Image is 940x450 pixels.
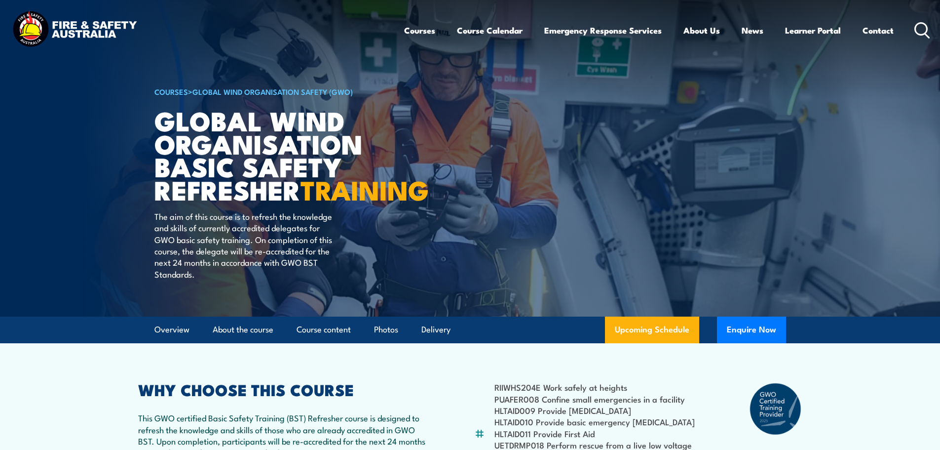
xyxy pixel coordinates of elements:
[374,317,398,343] a: Photos
[301,168,429,209] strong: TRAINING
[154,317,189,343] a: Overview
[494,405,701,416] li: HLTAID009 Provide [MEDICAL_DATA]
[192,86,353,97] a: Global Wind Organisation Safety (GWO)
[457,17,523,43] a: Course Calendar
[494,381,701,393] li: RIIWHS204E Work safely at heights
[494,393,701,405] li: PUAFER008 Confine small emergencies in a facility
[154,85,398,97] h6: >
[138,382,426,396] h2: WHY CHOOSE THIS COURSE
[154,86,188,97] a: COURSES
[494,416,701,427] li: HLTAID010 Provide basic emergency [MEDICAL_DATA]
[742,17,763,43] a: News
[683,17,720,43] a: About Us
[749,382,802,436] img: GWO_badge_2025-a
[717,317,786,343] button: Enquire Now
[297,317,351,343] a: Course content
[494,428,701,439] li: HLTAID011 Provide First Aid
[785,17,841,43] a: Learner Portal
[404,17,435,43] a: Courses
[605,317,699,343] a: Upcoming Schedule
[154,109,398,201] h1: Global Wind Organisation Basic Safety Refresher
[421,317,451,343] a: Delivery
[213,317,273,343] a: About the course
[154,210,335,280] p: The aim of this course is to refresh the knowledge and skills of currently accredited delegates f...
[544,17,662,43] a: Emergency Response Services
[863,17,894,43] a: Contact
